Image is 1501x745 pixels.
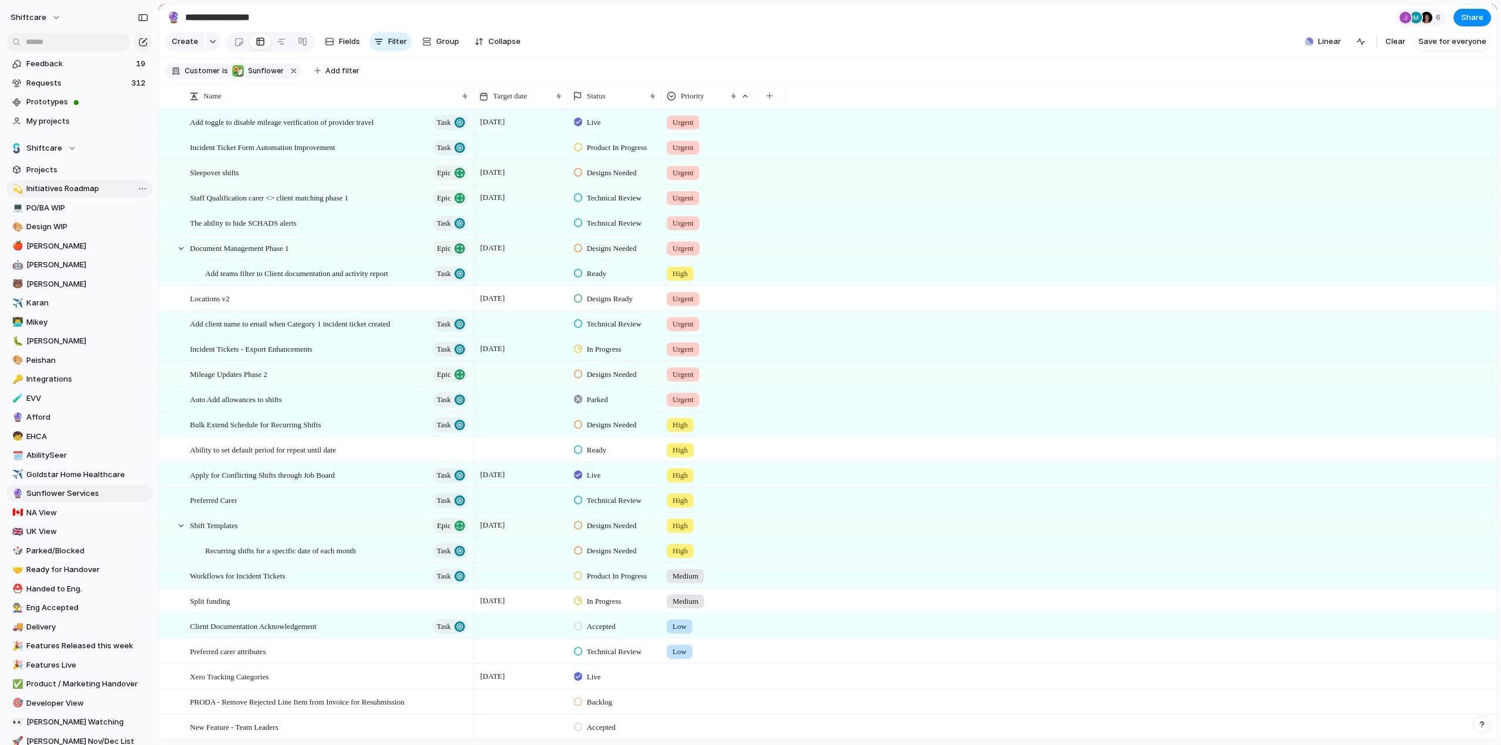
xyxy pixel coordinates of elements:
[26,240,148,252] span: [PERSON_NAME]
[190,594,230,607] span: Split funding
[587,419,637,431] span: Designs Needed
[1436,12,1444,23] span: 6
[190,241,289,254] span: Document Management Phase 1
[437,190,451,206] span: Epic
[673,470,688,481] span: High
[6,161,152,179] a: Projects
[26,602,148,614] span: Eng Accepted
[11,278,22,290] button: 🐻
[673,444,688,456] span: High
[6,140,152,157] button: Shiftcare
[12,487,21,501] div: 🔮
[433,190,468,206] button: Epic
[433,317,468,332] button: Task
[437,492,451,509] span: Task
[433,241,468,256] button: Epic
[6,713,152,731] a: 👀[PERSON_NAME] Watching
[26,659,148,671] span: Features Live
[388,36,407,47] span: Filter
[1461,12,1483,23] span: Share
[433,493,468,508] button: Task
[12,563,21,577] div: 🤝
[11,393,22,404] button: 🧪
[11,355,22,366] button: 🎨
[6,409,152,426] a: 🔮Afford
[325,66,359,76] span: Add filter
[190,140,335,154] span: Incident Ticket Form Automation Improvement
[587,495,641,506] span: Technical Review
[320,32,365,51] button: Fields
[673,570,698,582] span: Medium
[6,599,152,617] div: 👨‍🏭Eng Accepted
[6,504,152,522] div: 🇨🇦NA View
[26,678,148,690] span: Product / Marketing Handover
[6,561,152,579] a: 🤝Ready for Handover
[437,316,451,332] span: Task
[587,394,608,406] span: Parked
[26,469,148,481] span: Goldstar Home Healthcare
[6,447,152,464] div: 🗓️AbilitySeer
[369,32,412,51] button: Filter
[6,656,152,674] div: 🎉Features Live
[6,74,152,92] a: Requests312
[6,256,152,274] a: 🤖[PERSON_NAME]
[1418,36,1486,47] span: Save for everyone
[1385,36,1405,47] span: Clear
[26,583,148,595] span: Handed to Eng.
[6,113,152,130] a: My projects
[6,637,152,655] a: 🎉Features Released this week
[222,66,228,76] span: is
[26,640,148,652] span: Features Released this week
[587,217,641,229] span: Technical Review
[11,526,22,538] button: 🇬🇧
[433,342,468,357] button: Task
[131,77,148,89] span: 312
[12,392,21,405] div: 🧪
[587,545,637,557] span: Designs Needed
[26,142,62,154] span: Shiftcare
[12,620,21,634] div: 🚚
[437,240,451,257] span: Epic
[26,115,148,127] span: My projects
[26,564,148,576] span: Ready for Handover
[11,335,22,347] button: 🐛
[190,165,239,179] span: Sleepover shifts
[673,268,688,280] span: High
[673,419,688,431] span: High
[437,215,451,232] span: Task
[433,543,468,559] button: Task
[6,695,152,712] div: 🎯Developer View
[433,518,468,533] button: Epic
[6,218,152,236] a: 🎨Design WIP
[6,275,152,293] a: 🐻[PERSON_NAME]
[220,64,230,77] button: is
[26,545,148,557] span: Parked/Blocked
[12,658,21,672] div: 🎉
[6,390,152,407] a: 🧪EVV
[11,698,22,709] button: 🎯
[1414,32,1491,51] button: Save for everyone
[6,180,152,198] a: 💫Initiatives Roadmap
[477,518,508,532] span: [DATE]
[12,716,21,729] div: 👀
[12,201,21,215] div: 💻
[587,570,647,582] span: Product In Progress
[673,117,694,128] span: Urgent
[6,466,152,484] div: ✈️Goldstar Home Healthcare
[26,373,148,385] span: Integrations
[11,469,22,481] button: ✈️
[433,417,468,433] button: Task
[1300,33,1346,50] button: Linear
[5,8,67,27] button: shiftcare
[26,77,128,89] span: Requests
[6,485,152,502] div: 🔮Sunflower Services
[437,165,451,181] span: Epic
[6,675,152,693] a: ✅Product / Marketing Handover
[673,192,694,204] span: Urgent
[11,373,22,385] button: 🔑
